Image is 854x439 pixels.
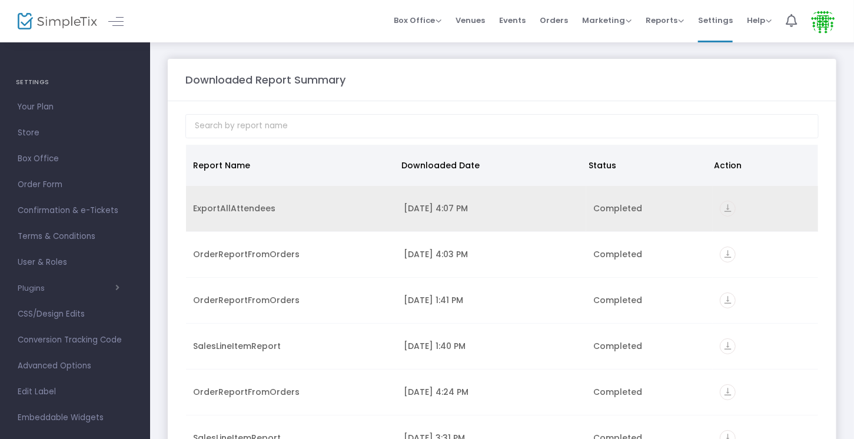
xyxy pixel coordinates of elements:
i: vertical_align_bottom [720,292,736,308]
a: vertical_align_bottom [720,388,736,400]
div: OrderReportFromOrders [193,386,390,398]
div: OrderReportFromOrders [193,248,390,260]
span: Settings [698,5,733,35]
span: Box Office [18,151,132,167]
span: Confirmation & e-Tickets [18,203,132,218]
th: Downloaded Date [394,145,582,186]
m-panel-title: Downloaded Report Summary [185,72,345,88]
div: 3/21/2025 4:24 PM [404,386,579,398]
span: Venues [456,5,485,35]
div: https://go.SimpleTix.com/2o5v2 [720,292,811,308]
div: https://go.SimpleTix.com/uqf97 [720,338,811,354]
th: Report Name [186,145,394,186]
i: vertical_align_bottom [720,384,736,400]
span: Marketing [582,15,632,26]
div: https://go.SimpleTix.com/2dboy [720,201,811,217]
div: Completed [593,340,706,352]
div: OrderReportFromOrders [193,294,390,306]
span: Edit Label [18,384,132,400]
a: vertical_align_bottom [720,296,736,308]
div: ExportAllAttendees [193,202,390,214]
div: 8/21/2025 1:41 PM [404,294,579,306]
div: Completed [593,202,706,214]
button: Plugins [18,284,119,293]
div: 8/21/2025 1:40 PM [404,340,579,352]
i: vertical_align_bottom [720,338,736,354]
div: Completed [593,248,706,260]
div: Completed [593,386,706,398]
th: Status [582,145,707,186]
th: Action [707,145,811,186]
span: Terms & Conditions [18,229,132,244]
span: Your Plan [18,99,132,115]
span: Conversion Tracking Code [18,332,132,348]
span: User & Roles [18,255,132,270]
span: CSS/Design Edits [18,307,132,322]
div: https://go.SimpleTix.com/s9ddd [720,384,811,400]
div: 9/16/2025 4:03 PM [404,248,579,260]
a: vertical_align_bottom [720,342,736,354]
span: Advanced Options [18,358,132,374]
h4: SETTINGS [16,71,134,94]
span: Help [747,15,772,26]
span: Reports [646,15,684,26]
i: vertical_align_bottom [720,201,736,217]
a: vertical_align_bottom [720,250,736,262]
a: vertical_align_bottom [720,204,736,216]
span: Store [18,125,132,141]
span: Order Form [18,177,132,192]
span: Embeddable Widgets [18,410,132,425]
span: Events [499,5,526,35]
span: Orders [540,5,568,35]
div: 9/16/2025 4:07 PM [404,202,579,214]
div: SalesLineItemReport [193,340,390,352]
div: https://go.SimpleTix.com/fl3lk [720,247,811,262]
div: Completed [593,294,706,306]
input: Search by report name [185,114,819,138]
i: vertical_align_bottom [720,247,736,262]
span: Box Office [394,15,441,26]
